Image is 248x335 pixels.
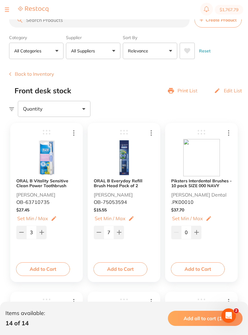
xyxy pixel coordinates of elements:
[215,5,243,15] button: $1,767.79
[94,178,154,188] button: ORAL B Everyday Refill Brush Head Pack of 2
[14,48,44,54] p: All Categories
[88,123,160,282] div: ORAL B Everyday Refill Brush Head Pack of 2 [PERSON_NAME] OB-75053594 $15.55Set Min / Max Add to ...
[9,71,54,77] button: Back to Inventory
[17,216,48,221] p: Set Min / Max
[194,12,242,28] button: Create Product
[171,207,232,212] div: $ 37.70
[171,262,225,276] button: Add to Cart
[16,199,50,205] p: OB-63710735
[106,139,142,176] img: NTk0LmpwZw
[94,199,127,205] p: OB-75053594
[184,315,227,321] span: Add all to cart (14)
[23,106,43,111] span: Quantity
[123,43,177,59] button: Relevance
[10,123,83,282] div: ORAL B Vitality Sensitive Clean Power Toothbrush [PERSON_NAME] OB-63710735 $27.45Set Min / Max Ad...
[15,87,71,95] h2: Front desk stock
[5,320,45,327] p: 14 of 14
[16,192,55,197] p: [PERSON_NAME]
[9,43,64,59] button: All Categories
[94,207,154,212] div: $ 15.55
[172,216,203,221] p: Set Min / Max
[9,12,190,28] input: Search Products
[234,308,239,313] span: 2
[178,88,197,93] p: Print List
[28,139,65,176] img: NzM1LmpwZw
[183,139,220,176] img: dashboard
[197,43,212,59] button: Reset
[165,123,238,282] div: Piksters Interdental Brushes - 10 pack SIZE 000 NAVY [PERSON_NAME] Dental .PK00010 $37.70Set Min ...
[171,178,232,188] button: Piksters Interdental Brushes - 10 pack SIZE 000 NAVY
[18,6,48,12] img: Restocq Logo
[171,192,227,197] p: [PERSON_NAME] Dental
[16,262,70,276] button: Add to Cart
[66,35,120,40] label: Supplier
[18,6,48,13] a: Restocq Logo
[128,48,151,54] p: Relevance
[16,207,77,212] div: $ 27.45
[206,18,237,22] span: Create Product
[71,48,97,54] p: All Suppliers
[123,35,177,40] label: Sort By
[168,311,243,326] button: Add all to cart (14)
[94,192,133,197] p: [PERSON_NAME]
[93,262,147,276] button: Add to Cart
[221,308,236,323] iframe: Intercom live chat
[224,88,242,93] p: Edit List
[171,199,194,205] p: .PK00010
[66,43,120,59] button: All Suppliers
[9,35,64,40] label: Category
[16,178,77,188] button: ORAL B Vitality Sensitive Clean Power Toothbrush
[95,216,126,221] p: Set Min / Max
[5,310,45,317] p: Items available:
